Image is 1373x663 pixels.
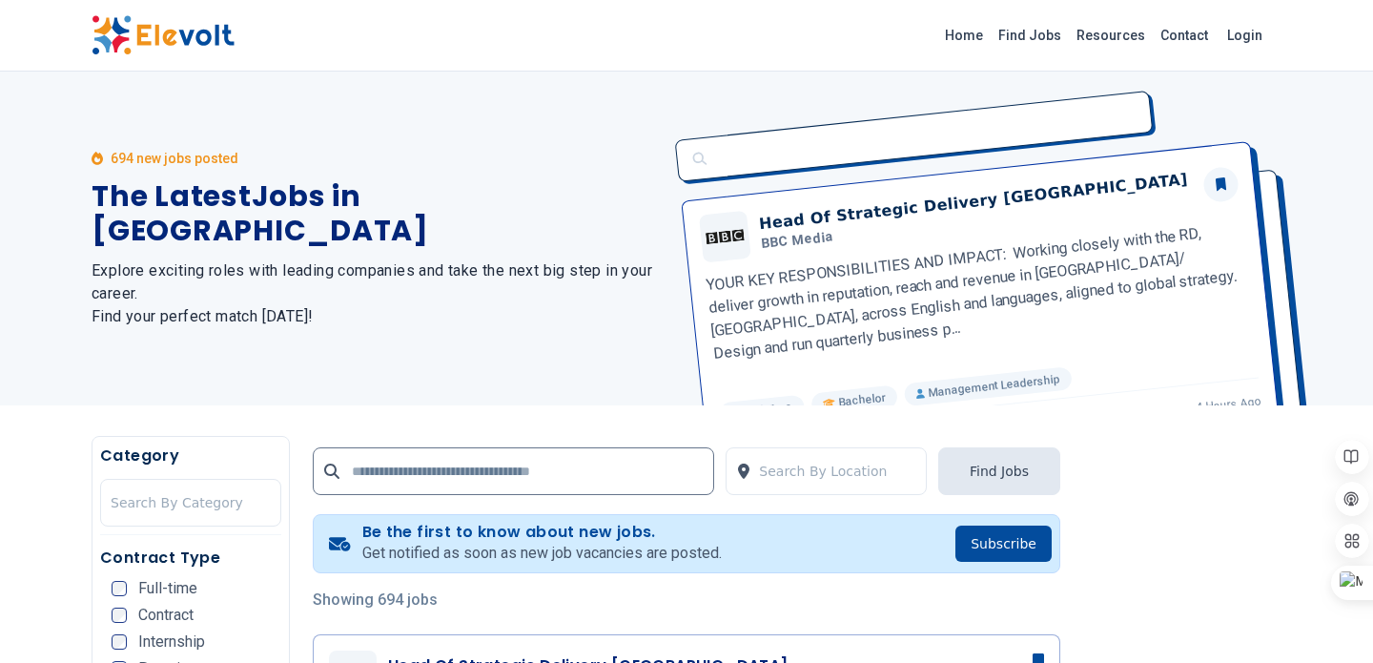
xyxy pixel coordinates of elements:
img: Elevolt [92,15,235,55]
a: Login [1216,16,1274,54]
h2: Explore exciting roles with leading companies and take the next big step in your career. Find you... [92,259,664,328]
p: Showing 694 jobs [313,589,1060,611]
span: Full-time [138,581,197,596]
h1: The Latest Jobs in [GEOGRAPHIC_DATA] [92,179,664,248]
a: Contact [1153,20,1216,51]
h4: Be the first to know about new jobs. [362,523,722,542]
input: Internship [112,634,127,650]
h5: Contract Type [100,547,281,570]
span: Contract [138,608,194,623]
a: Find Jobs [991,20,1069,51]
a: Home [937,20,991,51]
p: Get notified as soon as new job vacancies are posted. [362,542,722,565]
h5: Category [100,445,281,467]
input: Contract [112,608,127,623]
input: Full-time [112,581,127,596]
button: Find Jobs [938,447,1060,495]
p: 694 new jobs posted [111,149,238,168]
button: Subscribe [955,526,1052,562]
a: Resources [1069,20,1153,51]
span: Internship [138,634,205,650]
